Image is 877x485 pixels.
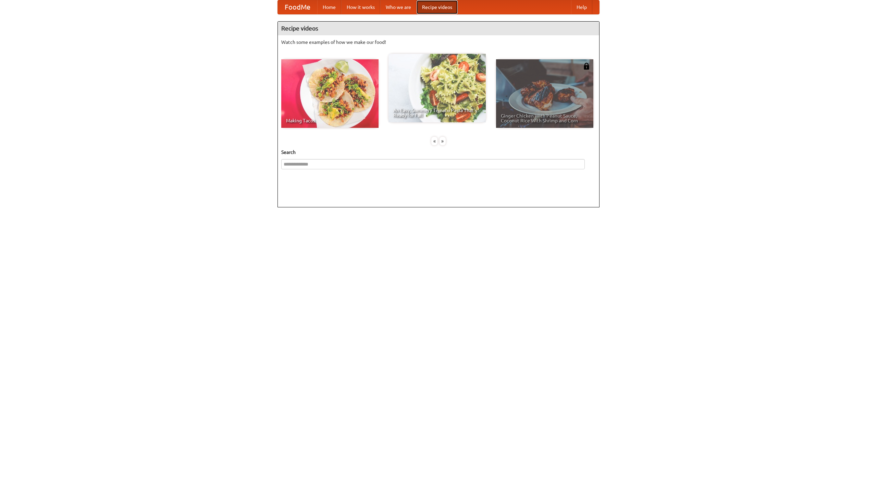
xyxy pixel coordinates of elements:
p: Watch some examples of how we make our food! [281,39,596,46]
img: 483408.png [583,63,590,70]
span: Making Tacos [286,118,374,123]
a: How it works [341,0,380,14]
a: Home [317,0,341,14]
div: » [440,137,446,145]
a: Recipe videos [417,0,458,14]
h5: Search [281,149,596,156]
a: Who we are [380,0,417,14]
span: An Easy, Summery Tomato Pasta That's Ready for Fall [393,108,481,118]
a: Making Tacos [281,59,379,128]
div: « [431,137,437,145]
a: FoodMe [278,0,317,14]
h4: Recipe videos [278,22,599,35]
a: An Easy, Summery Tomato Pasta That's Ready for Fall [388,54,486,122]
a: Help [571,0,592,14]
